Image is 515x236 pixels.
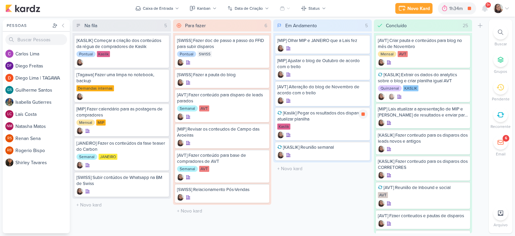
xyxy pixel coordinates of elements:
div: [Tagawa] Fazer uma limpa no notebook, backup [76,72,167,84]
div: [KASLIK] Reunião semanal [277,144,368,150]
div: [MIP] Olhar MIP e JANEIRO que a Lais fez [277,38,368,44]
div: Criador(a): Sharlene Khoury [76,128,83,134]
div: Natasha Matos [5,122,13,130]
div: 25 [460,22,471,29]
div: [SWISS] Fazer a pauta do blog [177,72,268,78]
img: Sharlene Khoury [76,128,83,134]
div: MIP [96,120,106,126]
img: Sharlene Khoury [277,45,284,52]
div: Pessoas [5,22,51,29]
div: 5 [362,22,370,29]
img: Isabella Gutierres [5,98,13,106]
div: Criador(a): Sharlene Khoury [277,132,284,138]
div: [AVT] Fzaer conteudos e pautas de disparos [378,213,468,219]
div: Criador(a): Sharlene Khoury [277,97,284,104]
div: Laís Costa [5,110,13,118]
img: Sharlene Khoury [378,220,385,227]
p: DF [7,64,12,68]
img: Sharlene Khoury [378,146,385,152]
div: Semanal [177,166,198,172]
img: Sharlene Khoury [378,93,385,100]
img: Sharlene Khoury [378,200,385,207]
div: Criador(a): Sharlene Khoury [378,172,385,179]
img: Sharlene Khoury [76,162,83,169]
div: Criador(a): Sharlene Khoury [277,152,284,158]
div: [AVT] Alteração do blog de Novembro de acordo com o trello [277,84,368,96]
p: Arquivo [494,222,508,228]
div: Kaslik [97,51,110,57]
div: Criador(a): Sharlene Khoury [378,220,385,227]
img: Sharlene Khoury [378,172,385,179]
div: SWISS [197,51,212,57]
div: Criador(a): Sharlene Khoury [76,162,83,169]
div: Criador(a): Sharlene Khoury [177,194,184,201]
p: Grupos [494,68,507,75]
img: Sharlene Khoury [177,140,184,146]
div: 6 [505,136,507,141]
div: Demandas internas [76,85,114,91]
div: Criador(a): Sharlene Khoury [378,120,385,126]
p: Buscar [495,41,507,47]
div: Parar relógio [358,109,368,119]
div: N a t a s h a M a t o s [15,123,70,130]
div: AVT [378,192,388,198]
div: 5 [162,22,170,29]
div: JANEIRO [99,154,117,160]
div: Criador(a): Sharlene Khoury [76,93,83,100]
div: [KASLIK] Fazer conteudo para os disparos dos CORRETORES [378,158,468,171]
div: Colaboradores: Sharlene Khoury [387,93,395,100]
div: [KASLIK] Fazer conteudo para os disparos dos leads novos e antigos [378,132,468,144]
img: Sharlene Khoury [76,188,83,195]
div: Mensal [378,51,396,57]
div: Criador(a): Sharlene Khoury [177,79,184,86]
div: [SWISS] Fazer doc de passo a passo do FFID para subir disparos [177,38,268,50]
div: G u i l h e r m e S a n t o s [15,87,70,94]
div: [AVT] Fazer conteúdo para disparo de leads parados [177,92,268,104]
div: Criador(a): Sharlene Khoury [177,59,184,66]
div: [AVT] Criar pauta e conteúdos para blog no mês de Novembro [378,38,468,50]
div: Semanal [76,154,97,160]
div: Semanal [177,105,198,111]
img: Shirley Tavares [5,158,13,167]
input: + Novo kard [74,200,170,210]
div: Diego Freitas [5,62,13,70]
div: 6 [262,22,270,29]
div: [MIP] Fazer calendário para as postagens de compradores [76,106,167,118]
div: Pontual [76,51,96,57]
img: Sharlene Khoury [177,113,184,120]
div: Criador(a): Sharlene Khoury [378,93,385,100]
div: Mensal [76,120,95,126]
div: Criador(a): Sharlene Khoury [277,71,284,78]
div: [KASLIK] Começar a criação dos conteúdos da régua de compradores de Kaslik [76,38,167,50]
div: Criador(a): Sharlene Khoury [177,174,184,181]
div: [MIP] Revisar os conteudos de Campo das Aroeiras [177,126,268,138]
input: + Novo kard [275,164,370,174]
div: L a í s C o s t a [15,111,70,118]
div: Rogerio Bispo [5,146,13,154]
div: R o g e r i o B i s p o [15,147,70,154]
img: kardz.app [5,4,40,12]
img: Sharlene Khoury [378,59,385,66]
p: Recorrente [491,124,511,130]
div: Quinzenal [378,85,402,91]
div: D i e g o L i m a | T A G A W A [15,75,70,82]
img: Carlos Lima [5,50,13,58]
div: Pontual [177,51,196,57]
div: [AVT] Fazer conteúdo para base de compradores de AVT [177,152,268,164]
div: AVT [199,105,209,111]
span: 9+ [487,2,490,8]
img: Sharlene Khoury [177,59,184,66]
img: Sharlene Khoury [76,93,83,100]
div: D i e g o F r e i t a s [15,62,70,69]
div: AVT [398,51,408,57]
div: [SWISS] Relacionamento Pós-Vendas [177,187,268,193]
li: Ctrl + F [489,25,512,47]
div: Criador(a): Sharlene Khoury [177,113,184,120]
p: RB [7,149,12,152]
div: Kaslik [277,124,290,130]
img: Sharlene Khoury [494,4,503,13]
img: Sharlene Khoury [277,97,284,104]
div: [Kaslik] Pegar os resultados dos disparo e atualizar planilha [277,110,368,122]
img: Diego Lima | TAGAWA [5,74,13,82]
div: [SWISS] Subir contúdos de Whatsapp na BM de Swiss [76,175,167,187]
